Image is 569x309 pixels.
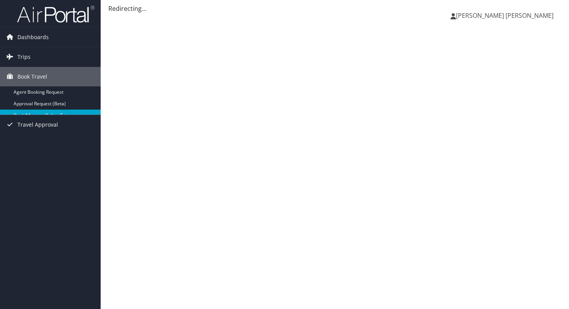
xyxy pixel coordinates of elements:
[17,67,47,86] span: Book Travel
[17,5,94,23] img: airportal-logo.png
[108,4,561,13] div: Redirecting...
[17,27,49,47] span: Dashboards
[451,4,561,27] a: [PERSON_NAME] [PERSON_NAME]
[456,11,554,20] span: [PERSON_NAME] [PERSON_NAME]
[17,47,31,67] span: Trips
[17,115,58,134] span: Travel Approval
